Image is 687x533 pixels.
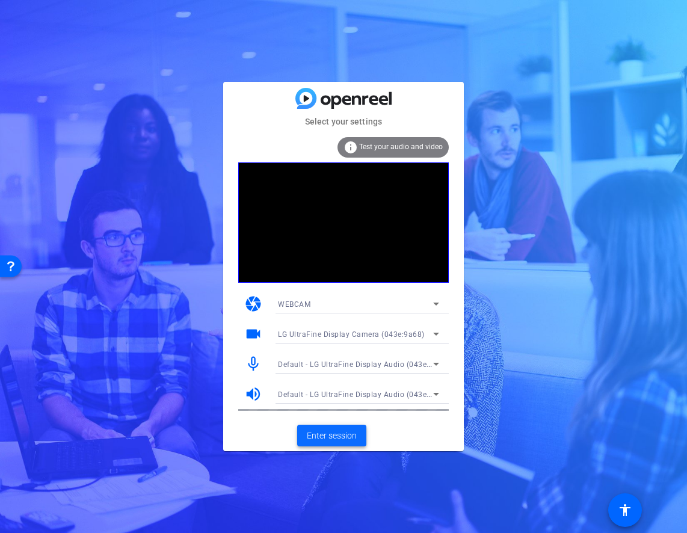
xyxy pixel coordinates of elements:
mat-card-subtitle: Select your settings [223,115,464,128]
mat-icon: videocam [244,325,262,343]
span: Test your audio and video [359,143,443,151]
mat-icon: mic_none [244,355,262,373]
span: Default - LG UltraFine Display Audio (043e:9a66) [278,389,449,399]
button: Enter session [297,425,366,446]
span: Enter session [307,430,357,442]
img: blue-gradient.svg [295,88,392,109]
span: LG UltraFine Display Camera (043e:9a68) [278,330,425,339]
span: Default - LG UltraFine Display Audio (043e:9a66) [278,359,449,369]
mat-icon: info [343,140,358,155]
span: WEBCAM [278,300,310,309]
mat-icon: volume_up [244,385,262,403]
mat-icon: accessibility [618,503,632,517]
mat-icon: camera [244,295,262,313]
